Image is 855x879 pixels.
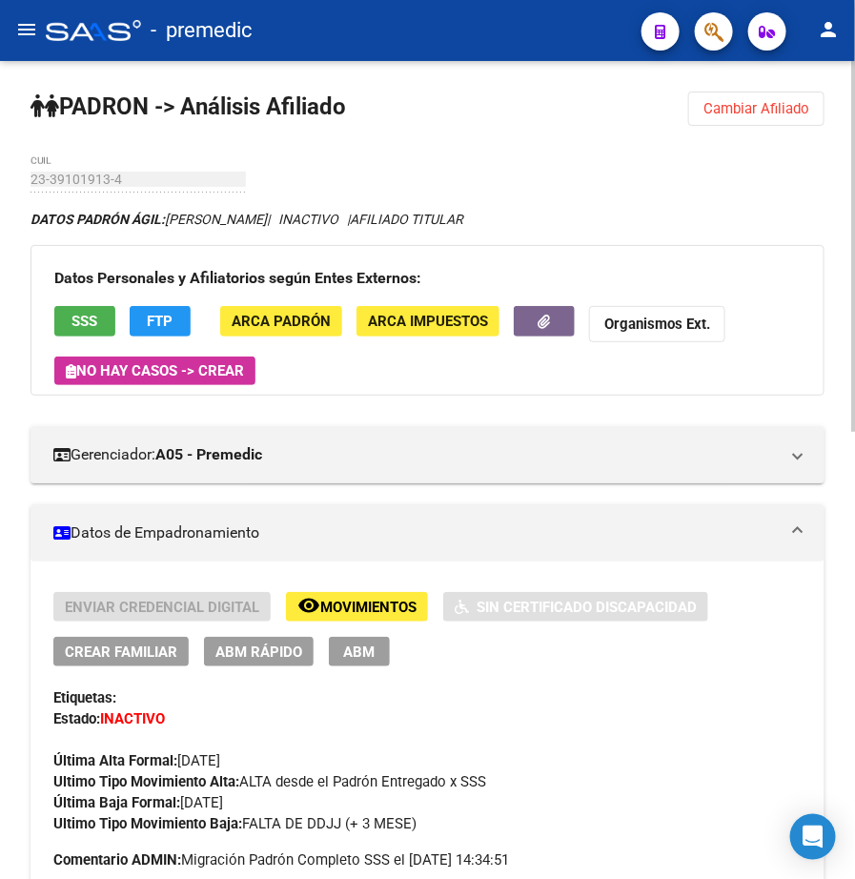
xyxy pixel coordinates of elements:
strong: Etiquetas: [53,689,116,706]
strong: PADRON -> Análisis Afiliado [31,93,346,120]
span: FALTA DE DDJJ (+ 3 MESE) [53,815,417,832]
button: No hay casos -> Crear [54,357,255,385]
span: Enviar Credencial Digital [65,599,259,616]
strong: Última Alta Formal: [53,752,177,769]
button: ABM Rápido [204,637,314,666]
span: Movimientos [320,599,417,616]
i: | INACTIVO | [31,212,463,227]
span: No hay casos -> Crear [66,362,244,379]
strong: Comentario ADMIN: [53,851,181,869]
button: Movimientos [286,592,428,622]
span: ARCA Impuestos [368,314,488,331]
strong: Ultimo Tipo Movimiento Alta: [53,773,239,790]
button: Enviar Credencial Digital [53,592,271,622]
span: ARCA Padrón [232,314,331,331]
button: Organismos Ext. [589,306,725,341]
button: Cambiar Afiliado [688,92,824,126]
span: [DATE] [53,752,220,769]
mat-panel-title: Gerenciador: [53,444,779,465]
span: Crear Familiar [65,644,177,661]
span: Sin Certificado Discapacidad [477,599,697,616]
strong: Estado: [53,710,100,727]
span: [DATE] [53,794,223,811]
strong: INACTIVO [100,710,165,727]
mat-icon: person [817,18,840,41]
span: Migración Padrón Completo SSS el [DATE] 14:34:51 [53,849,509,870]
span: SSS [72,314,98,331]
mat-expansion-panel-header: Datos de Empadronamiento [31,504,824,562]
span: AFILIADO TITULAR [350,212,463,227]
div: Open Intercom Messenger [790,814,836,860]
span: FTP [148,314,173,331]
mat-expansion-panel-header: Gerenciador:A05 - Premedic [31,426,824,483]
strong: Última Baja Formal: [53,794,180,811]
span: ABM [344,644,376,661]
span: ABM Rápido [215,644,302,661]
mat-icon: menu [15,18,38,41]
button: FTP [130,306,191,336]
span: - premedic [151,10,253,51]
strong: Ultimo Tipo Movimiento Baja: [53,815,242,832]
button: Crear Familiar [53,637,189,666]
strong: DATOS PADRÓN ÁGIL: [31,212,165,227]
mat-panel-title: Datos de Empadronamiento [53,522,779,543]
button: Sin Certificado Discapacidad [443,592,708,622]
strong: A05 - Premedic [155,444,262,465]
span: ALTA desde el Padrón Entregado x SSS [53,773,486,790]
mat-icon: remove_red_eye [297,594,320,617]
button: ABM [329,637,390,666]
h3: Datos Personales y Afiliatorios según Entes Externos: [54,265,801,292]
span: [PERSON_NAME] [31,212,267,227]
button: ARCA Padrón [220,306,342,336]
button: SSS [54,306,115,336]
button: ARCA Impuestos [356,306,499,336]
span: Cambiar Afiliado [703,100,809,117]
strong: Organismos Ext. [604,317,710,334]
